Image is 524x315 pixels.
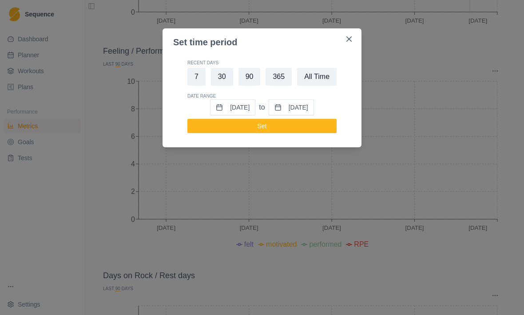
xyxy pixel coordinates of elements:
[163,28,340,49] header: Set time period
[266,68,292,86] button: 365
[259,102,265,113] p: to
[211,68,233,86] button: 30
[238,68,261,86] button: 90
[187,93,337,99] p: Date Range
[297,68,337,86] button: All Time
[187,68,206,86] button: 7
[269,99,314,115] button: [DATE]
[187,119,337,133] button: Set
[342,32,356,46] button: Close
[187,59,337,66] p: Recent Days
[210,99,255,115] button: [DATE]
